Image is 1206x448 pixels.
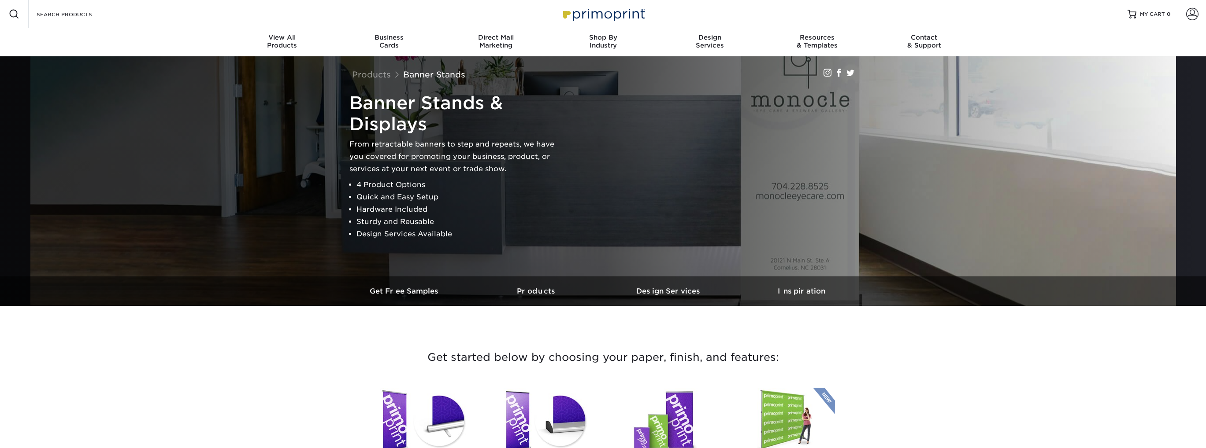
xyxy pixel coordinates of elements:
[345,338,861,377] h3: Get started below by choosing your paper, finish, and features:
[356,191,570,203] li: Quick and Easy Setup
[442,33,549,41] span: Direct Mail
[229,33,336,49] div: Products
[471,287,603,295] h3: Products
[764,28,871,56] a: Resources& Templates
[229,33,336,41] span: View All
[442,28,549,56] a: Direct MailMarketing
[356,216,570,228] li: Sturdy and Reusable
[871,28,978,56] a: Contact& Support
[339,287,471,295] h3: Get Free Samples
[603,287,735,295] h3: Design Services
[871,33,978,49] div: & Support
[349,92,570,135] h1: Banner Stands & Displays
[442,33,549,49] div: Marketing
[735,276,868,306] a: Inspiration
[549,33,657,41] span: Shop By
[356,203,570,216] li: Hardware Included
[657,33,764,41] span: Design
[335,28,442,56] a: BusinessCards
[871,33,978,41] span: Contact
[735,287,868,295] h3: Inspiration
[657,33,764,49] div: Services
[356,179,570,191] li: 4 Product Options
[349,138,570,175] p: From retractable banners to step and repeats, we have you covered for promoting your business, pr...
[813,388,835,414] img: New Product
[764,33,871,49] div: & Templates
[549,28,657,56] a: Shop ByIndustry
[339,276,471,306] a: Get Free Samples
[471,276,603,306] a: Products
[229,28,336,56] a: View AllProducts
[356,228,570,240] li: Design Services Available
[403,70,465,79] a: Banner Stands
[36,9,122,19] input: SEARCH PRODUCTS.....
[559,4,647,23] img: Primoprint
[657,28,764,56] a: DesignServices
[549,33,657,49] div: Industry
[335,33,442,49] div: Cards
[764,33,871,41] span: Resources
[1140,11,1165,18] span: MY CART
[335,33,442,41] span: Business
[352,70,391,79] a: Products
[1167,11,1171,17] span: 0
[603,276,735,306] a: Design Services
